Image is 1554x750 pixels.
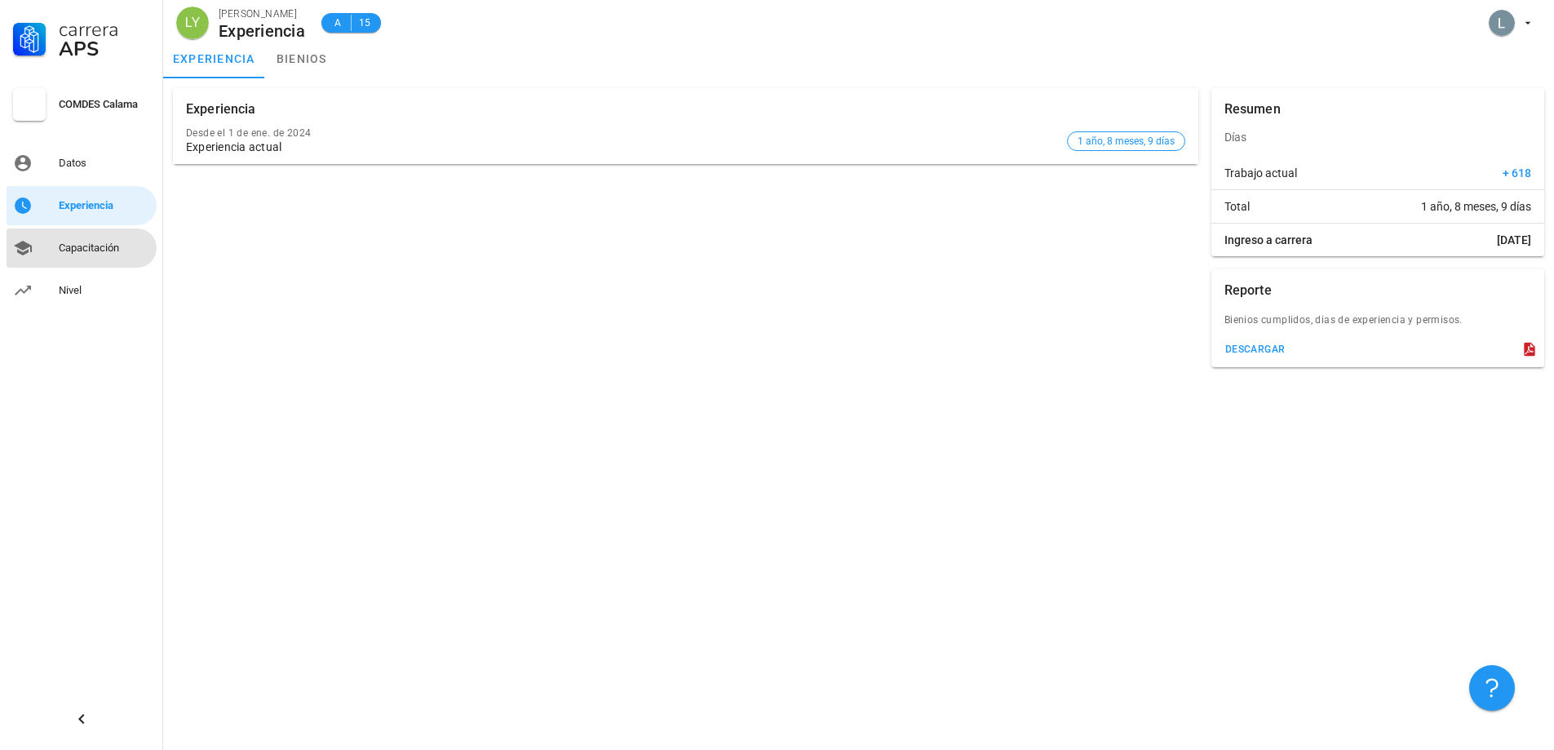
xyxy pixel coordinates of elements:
[7,271,157,310] a: Nivel
[265,39,339,78] a: bienios
[59,98,150,111] div: COMDES Calama
[59,39,150,59] div: APS
[1224,232,1313,248] span: Ingreso a carrera
[186,140,1060,154] div: Experiencia actual
[59,199,150,212] div: Experiencia
[219,6,305,22] div: [PERSON_NAME]
[163,39,265,78] a: experiencia
[358,15,371,31] span: 15
[7,144,157,183] a: Datos
[1211,118,1544,157] div: Días
[1224,198,1250,215] span: Total
[1211,312,1544,338] div: Bienios cumplidos, dias de experiencia y permisos.
[1497,232,1531,248] span: [DATE]
[1078,132,1175,150] span: 1 año, 8 meses, 9 días
[7,229,157,268] a: Capacitación
[59,242,150,255] div: Capacitación
[59,20,150,39] div: Carrera
[59,157,150,170] div: Datos
[331,15,344,31] span: A
[176,7,209,39] div: avatar
[186,127,1060,139] div: Desde el 1 de ene. de 2024
[1421,198,1531,215] span: 1 año, 8 meses, 9 días
[1218,338,1292,361] button: descargar
[1224,269,1272,312] div: Reporte
[186,88,256,131] div: Experiencia
[7,186,157,225] a: Experiencia
[1224,344,1286,355] div: descargar
[1224,165,1297,181] span: Trabajo actual
[1503,165,1531,181] span: + 618
[1224,88,1281,131] div: Resumen
[185,7,200,39] span: LY
[59,284,150,297] div: Nivel
[219,22,305,40] div: Experiencia
[1489,10,1515,36] div: avatar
